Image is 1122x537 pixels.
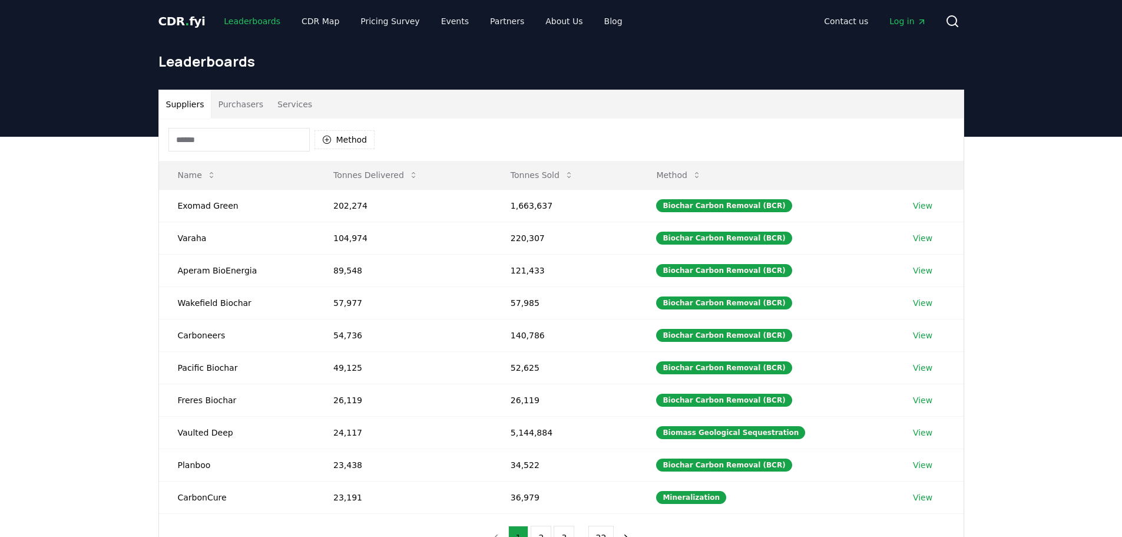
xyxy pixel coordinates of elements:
[315,319,492,351] td: 54,736
[656,232,792,245] div: Biochar Carbon Removal (BCR)
[270,90,319,118] button: Services
[913,427,932,439] a: View
[913,394,932,406] a: View
[656,394,792,407] div: Biochar Carbon Removal (BCR)
[481,11,534,32] a: Partners
[158,13,206,29] a: CDR.fyi
[492,351,638,384] td: 52,625
[315,130,375,149] button: Method
[351,11,429,32] a: Pricing Survey
[324,163,428,187] button: Tonnes Delivered
[159,90,211,118] button: Suppliers
[492,286,638,319] td: 57,985
[315,416,492,449] td: 24,117
[595,11,632,32] a: Blog
[211,90,270,118] button: Purchasers
[656,459,792,472] div: Biochar Carbon Removal (BCR)
[214,11,290,32] a: Leaderboards
[492,319,638,351] td: 140,786
[214,11,631,32] nav: Main
[656,264,792,277] div: Biochar Carbon Removal (BCR)
[492,384,638,416] td: 26,119
[913,297,932,309] a: View
[159,384,315,416] td: Freres Biochar
[656,361,792,374] div: Biochar Carbon Removal (BCR)
[315,449,492,481] td: 23,438
[492,189,638,222] td: 1,663,637
[501,163,583,187] button: Tonnes Sold
[168,163,226,187] button: Name
[315,222,492,254] td: 104,974
[292,11,349,32] a: CDR Map
[159,416,315,449] td: Vaulted Deep
[492,449,638,481] td: 34,522
[913,200,932,212] a: View
[185,14,189,28] span: .
[159,351,315,384] td: Pacific Biochar
[913,362,932,374] a: View
[889,15,926,27] span: Log in
[159,286,315,319] td: Wakefield Biochar
[159,319,315,351] td: Carboneers
[492,416,638,449] td: 5,144,884
[158,52,964,71] h1: Leaderboards
[536,11,592,32] a: About Us
[159,222,315,254] td: Varaha
[315,351,492,384] td: 49,125
[315,189,492,222] td: 202,274
[432,11,478,32] a: Events
[315,384,492,416] td: 26,119
[158,14,206,28] span: CDR fyi
[913,459,932,471] a: View
[913,492,932,503] a: View
[656,491,726,504] div: Mineralization
[815,11,878,32] a: Contact us
[656,199,792,212] div: Biochar Carbon Removal (BCR)
[656,296,792,309] div: Biochar Carbon Removal (BCR)
[315,481,492,513] td: 23,191
[656,329,792,342] div: Biochar Carbon Removal (BCR)
[913,330,932,341] a: View
[159,449,315,481] td: Planboo
[656,426,805,439] div: Biomass Geological Sequestration
[159,254,315,286] td: Aperam BioEnergia
[492,222,638,254] td: 220,307
[159,189,315,222] td: Exomad Green
[315,254,492,286] td: 89,548
[159,481,315,513] td: CarbonCure
[815,11,935,32] nav: Main
[315,286,492,319] td: 57,977
[913,265,932,276] a: View
[492,481,638,513] td: 36,979
[880,11,935,32] a: Log in
[647,163,711,187] button: Method
[492,254,638,286] td: 121,433
[913,232,932,244] a: View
